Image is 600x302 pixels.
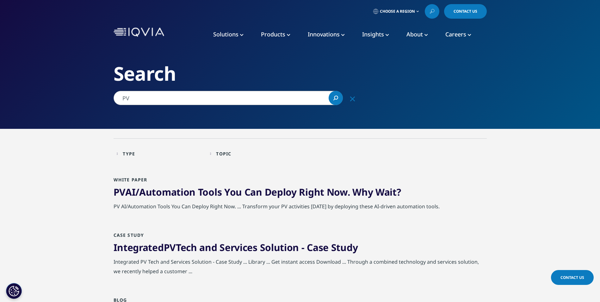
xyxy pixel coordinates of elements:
[329,91,343,105] a: 搜索
[445,30,466,38] span: Careers
[114,186,125,198] span: PV
[362,28,389,41] a: Insights
[114,257,487,279] div: Integrated PV Tech and Services Solution - Case Study ... Library ... Get instant access Download...
[123,151,135,157] div: Type facet.
[350,97,355,101] svg: Clear
[114,177,147,183] span: White Paper
[551,270,594,285] a: Contact Us
[216,151,231,157] div: Topic facet.
[114,186,401,198] a: PVAI/Automation Tools You Can Deploy Right Now. Why Wait?
[164,241,176,254] span: PV
[560,275,584,280] span: Contact Us
[308,28,345,41] a: Innovations
[114,232,144,238] span: Case Study
[362,30,384,38] span: Insights
[308,30,340,38] span: Innovations
[213,30,238,38] span: Solutions
[114,91,343,105] input: 搜索
[380,9,415,14] span: Choose a Region
[114,241,358,254] a: IntegratedPVTech and Services Solution - Case Study
[261,28,290,41] a: Products
[445,28,471,41] a: Careers
[333,96,338,100] svg: Search
[454,9,477,13] span: Contact Us
[6,283,22,299] button: Cookies Settings
[406,28,428,41] a: About
[444,4,487,19] a: Contact Us
[406,30,423,38] span: About
[114,202,487,214] div: PV AI/Automation Tools You Can Deploy Right Now. ... Transform your PV activities [DATE] by deplo...
[261,30,285,38] span: Products
[213,28,244,41] a: Solutions
[114,62,487,85] h2: Search
[345,91,360,106] div: 清除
